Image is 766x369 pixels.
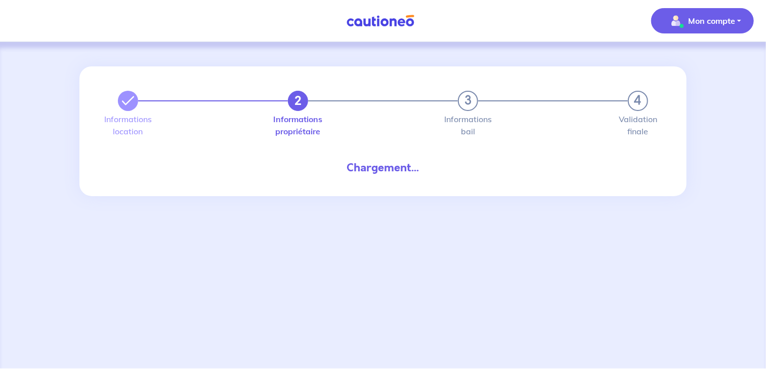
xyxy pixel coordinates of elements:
label: Informations location [118,115,138,135]
img: Cautioneo [343,15,418,27]
button: illu_account_valid_menu.svgMon compte [651,8,754,33]
p: Mon compte [688,15,735,27]
label: Informations propriétaire [288,115,308,135]
div: Chargement... [110,160,656,176]
button: 2 [288,91,308,111]
label: Informations bail [458,115,478,135]
img: illu_account_valid_menu.svg [668,13,684,29]
label: Validation finale [628,115,648,135]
